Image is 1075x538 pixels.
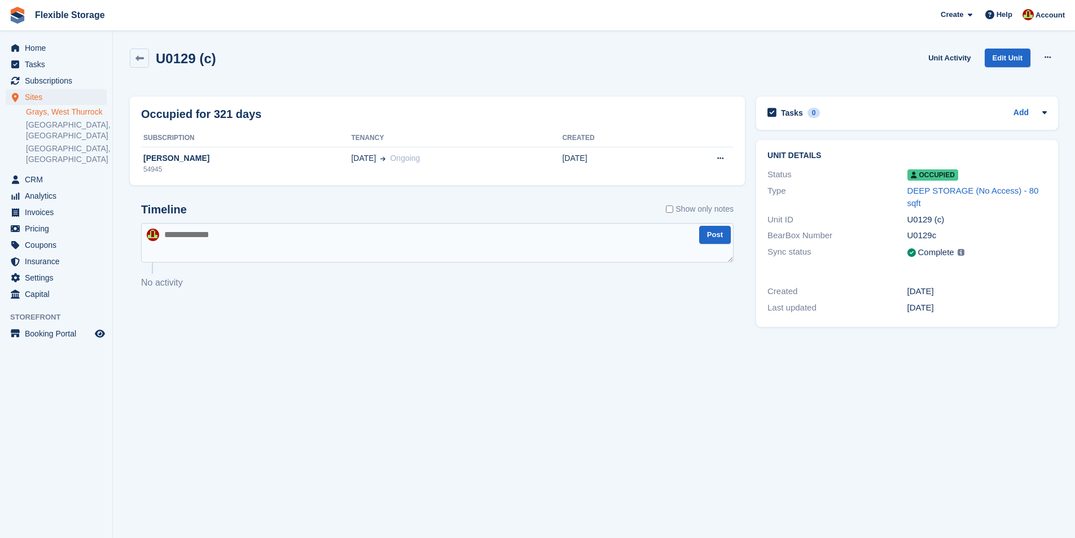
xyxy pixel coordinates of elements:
[907,301,1047,314] div: [DATE]
[6,56,107,72] a: menu
[25,204,93,220] span: Invoices
[562,129,661,147] th: Created
[141,276,734,290] p: No activity
[25,73,93,89] span: Subscriptions
[781,108,803,118] h2: Tasks
[767,213,907,226] div: Unit ID
[6,73,107,89] a: menu
[958,249,964,256] img: icon-info-grey-7440780725fd019a000dd9b08b2336e03edf1995a4989e88bcd33f0948082b44.svg
[25,253,93,269] span: Insurance
[26,120,107,141] a: [GEOGRAPHIC_DATA], [GEOGRAPHIC_DATA]
[767,151,1047,160] h2: Unit details
[924,49,975,67] a: Unit Activity
[666,203,734,215] label: Show only notes
[907,229,1047,242] div: U0129c
[907,186,1039,208] a: DEEP STORAGE (No Access) - 80 sqft
[767,246,907,260] div: Sync status
[351,129,562,147] th: Tenancy
[6,326,107,342] a: menu
[1035,10,1065,21] span: Account
[25,237,93,253] span: Coupons
[10,312,112,323] span: Storefront
[767,285,907,298] div: Created
[6,221,107,237] a: menu
[907,285,1047,298] div: [DATE]
[6,89,107,105] a: menu
[25,56,93,72] span: Tasks
[985,49,1030,67] a: Edit Unit
[25,270,93,286] span: Settings
[767,185,907,210] div: Type
[25,40,93,56] span: Home
[907,213,1047,226] div: U0129 (c)
[141,164,351,174] div: 54945
[941,9,963,20] span: Create
[767,229,907,242] div: BearBox Number
[6,237,107,253] a: menu
[6,270,107,286] a: menu
[25,286,93,302] span: Capital
[156,51,216,66] h2: U0129 (c)
[1023,9,1034,20] img: David Jones
[141,129,351,147] th: Subscription
[808,108,820,118] div: 0
[26,107,107,117] a: Grays, West Thurrock
[141,203,187,216] h2: Timeline
[6,286,107,302] a: menu
[997,9,1012,20] span: Help
[699,226,731,244] button: Post
[26,143,107,165] a: [GEOGRAPHIC_DATA], [GEOGRAPHIC_DATA]
[9,7,26,24] img: stora-icon-8386f47178a22dfd0bd8f6a31ec36ba5ce8667c1dd55bd0f319d3a0aa187defe.svg
[25,172,93,187] span: CRM
[30,6,109,24] a: Flexible Storage
[918,246,954,259] div: Complete
[907,169,958,181] span: Occupied
[390,154,420,163] span: Ongoing
[6,204,107,220] a: menu
[6,253,107,269] a: menu
[562,147,661,181] td: [DATE]
[147,229,159,241] img: David Jones
[6,188,107,204] a: menu
[6,172,107,187] a: menu
[25,188,93,204] span: Analytics
[351,152,376,164] span: [DATE]
[767,168,907,181] div: Status
[666,203,673,215] input: Show only notes
[25,221,93,237] span: Pricing
[93,327,107,340] a: Preview store
[6,40,107,56] a: menu
[141,152,351,164] div: [PERSON_NAME]
[141,106,261,123] h2: Occupied for 321 days
[25,89,93,105] span: Sites
[25,326,93,342] span: Booking Portal
[1013,107,1029,120] a: Add
[767,301,907,314] div: Last updated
